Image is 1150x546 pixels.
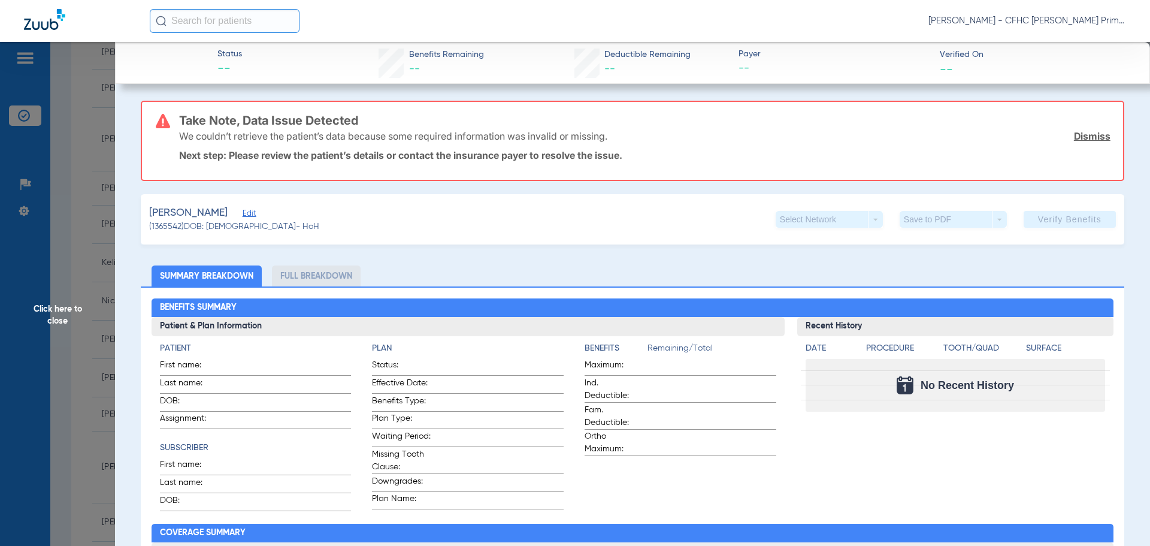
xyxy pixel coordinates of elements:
h3: Patient & Plan Information [152,317,785,336]
span: Last name: [160,377,219,393]
img: error-icon [156,114,170,128]
span: -- [739,61,930,76]
span: First name: [160,359,219,375]
span: Benefits Type: [372,395,431,411]
span: Maximum: [585,359,643,375]
span: Effective Date: [372,377,431,393]
span: Ind. Deductible: [585,377,643,402]
span: -- [217,61,242,78]
h4: Patient [160,342,352,355]
span: Benefits Remaining [409,49,484,61]
input: Search for patients [150,9,299,33]
h4: Subscriber [160,442,352,454]
span: Status: [372,359,431,375]
app-breakdown-title: Surface [1026,342,1105,359]
span: -- [409,64,420,74]
span: Waiting Period: [372,430,431,447]
img: Zuub Logo [24,9,65,30]
span: Status [217,48,242,61]
span: First name: [160,458,219,475]
app-breakdown-title: Tooth/Quad [943,342,1022,359]
li: Full Breakdown [272,266,361,286]
span: Verified On [940,49,1131,61]
span: No Recent History [921,379,1014,391]
span: Remaining/Total [647,342,776,359]
span: Assignment: [160,412,219,429]
span: Edit [243,209,253,221]
span: Fam. Deductible: [585,404,643,429]
h4: Tooth/Quad [943,342,1022,355]
span: -- [604,64,615,74]
img: Search Icon [156,16,167,26]
h3: Take Note, Data Issue Detected [179,114,1110,126]
h4: Plan [372,342,564,355]
h3: Recent History [797,317,1114,336]
span: (1365542) DOB: [DEMOGRAPHIC_DATA] - HoH [149,221,319,233]
app-breakdown-title: Benefits [585,342,647,359]
span: Deductible Remaining [604,49,691,61]
span: DOB: [160,494,219,511]
span: Missing Tooth Clause: [372,448,431,473]
app-breakdown-title: Procedure [866,342,939,359]
span: DOB: [160,395,219,411]
span: Last name: [160,476,219,493]
img: Calendar [897,376,913,394]
p: Next step: Please review the patient’s details or contact the insurance payer to resolve the issue. [179,149,1110,161]
h2: Benefits Summary [152,298,1114,318]
span: -- [940,62,953,75]
h4: Date [806,342,856,355]
iframe: Chat Widget [1090,488,1150,546]
h4: Surface [1026,342,1105,355]
span: Payer [739,48,930,61]
span: Plan Type: [372,412,431,429]
span: [PERSON_NAME] - CFHC [PERSON_NAME] Primary Care Dental [928,15,1126,27]
span: Ortho Maximum: [585,430,643,455]
app-breakdown-title: Date [806,342,856,359]
p: We couldn’t retrieve the patient’s data because some required information was invalid or missing. [179,130,607,142]
span: [PERSON_NAME] [149,206,228,221]
h2: Coverage Summary [152,524,1114,543]
li: Summary Breakdown [152,266,262,286]
span: Plan Name: [372,493,431,509]
h4: Procedure [866,342,939,355]
span: Downgrades: [372,475,431,491]
a: Dismiss [1074,130,1110,142]
h4: Benefits [585,342,647,355]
